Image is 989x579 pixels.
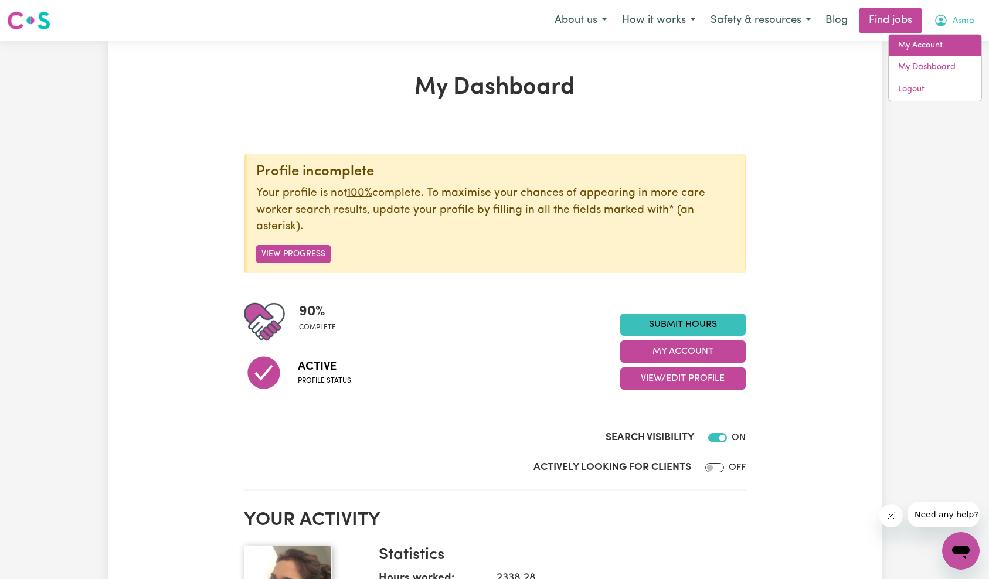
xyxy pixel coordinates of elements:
img: Careseekers logo [7,10,50,31]
div: Profile incomplete [256,164,736,180]
label: Search Visibility [606,430,694,445]
a: Submit Hours [620,314,746,336]
button: Safety & resources [703,8,818,33]
h3: Statistics [379,546,736,566]
button: About us [547,8,614,33]
a: Find jobs [859,8,922,33]
iframe: Message from company [908,502,980,527]
a: Careseekers logo [7,7,50,34]
button: My Account [620,340,746,363]
span: Profile status [298,376,351,386]
button: View/Edit Profile [620,367,746,390]
span: complete [299,322,336,333]
h1: My Dashboard [244,74,746,102]
div: Profile completeness: 90% [299,301,345,342]
span: 90 % [299,301,336,322]
button: View Progress [256,245,331,263]
span: ON [732,433,746,442]
span: Asma [953,15,974,28]
a: My Dashboard [889,56,981,79]
iframe: Button to launch messaging window [942,532,980,570]
span: OFF [729,463,746,472]
p: Your profile is not complete. To maximise your chances of appearing in more care worker search re... [256,185,736,236]
a: Logout [889,79,981,101]
h2: Your activity [244,509,746,532]
a: Blog [818,8,855,33]
div: My Account [888,34,982,101]
label: Actively Looking for Clients [533,460,691,475]
span: Active [298,358,351,376]
button: My Account [926,8,982,33]
button: How it works [614,8,703,33]
a: My Account [889,35,981,57]
u: 100% [347,188,372,199]
iframe: Close message [879,504,903,527]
